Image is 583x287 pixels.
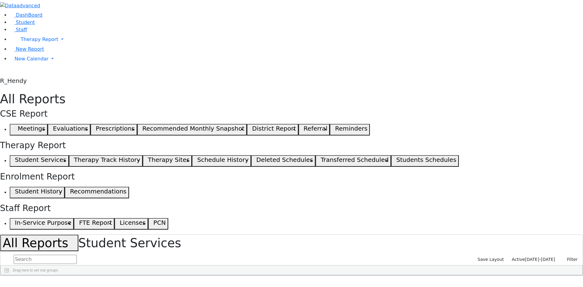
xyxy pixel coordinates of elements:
span: New Calendar [15,56,49,62]
button: District Report [247,124,298,135]
button: Recommendations [65,187,129,198]
h5: Student History [15,188,62,195]
h5: In-Service Purpose [15,219,71,226]
h5: Referral [304,125,328,132]
button: Meetings [10,124,48,135]
button: Prescriptions [90,124,137,135]
h1: Student Services [0,235,583,251]
button: Referral [298,124,330,135]
h5: Therapy Track History [74,156,140,163]
input: Search [14,255,77,264]
h5: PCN [153,219,166,226]
a: Therapy Report [10,33,583,46]
button: Student Services [10,155,69,167]
button: Transferred Scheduled [315,155,391,167]
h5: Reminders [335,125,367,132]
h5: Evaluations [53,125,88,132]
h5: Deleted Schedules [256,156,313,163]
h5: FTE Report [79,219,112,226]
a: Student [10,19,35,25]
h5: Student Services [15,156,66,163]
button: PCN [148,218,168,230]
button: Filter [559,255,580,264]
button: Evaluations [48,124,90,135]
h5: Prescriptions [96,125,135,132]
button: Therapy Sites [143,155,192,167]
button: Save Layout [475,255,506,264]
h5: Transferred Scheduled [321,156,389,163]
span: Staff [16,27,27,32]
a: Staff [10,27,27,32]
button: Schedule History [192,155,251,167]
span: Active [512,257,525,262]
a: New Report [10,46,44,52]
span: Therapy Report [21,36,58,42]
button: Student History [10,187,65,198]
span: DashBoard [16,12,43,18]
h5: Students Schedules [396,156,456,163]
h5: Therapy Sites [148,156,189,163]
button: FTE Report [74,218,114,230]
a: DashBoard [10,12,43,18]
h5: Licenses [120,219,146,226]
h5: Recommendations [70,188,126,195]
h5: District Report [252,125,296,132]
h5: Schedule History [197,156,249,163]
button: Recommended Monthly Snapshot [137,124,247,135]
span: New Report [16,46,44,52]
span: Drag here to set row groups [13,268,58,272]
a: New Calendar [10,53,583,65]
button: Deleted Schedules [251,155,315,167]
button: Licenses [114,218,148,230]
button: Reminders [330,124,370,135]
button: In-Service Purpose [10,218,74,230]
button: All Reports [0,235,78,251]
button: Therapy Track History [69,155,143,167]
span: [DATE]-[DATE] [525,257,555,262]
h5: Meetings [18,125,45,132]
span: Student [16,19,35,25]
h5: Recommended Monthly Snapshot [142,125,244,132]
button: Students Schedules [391,155,459,167]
